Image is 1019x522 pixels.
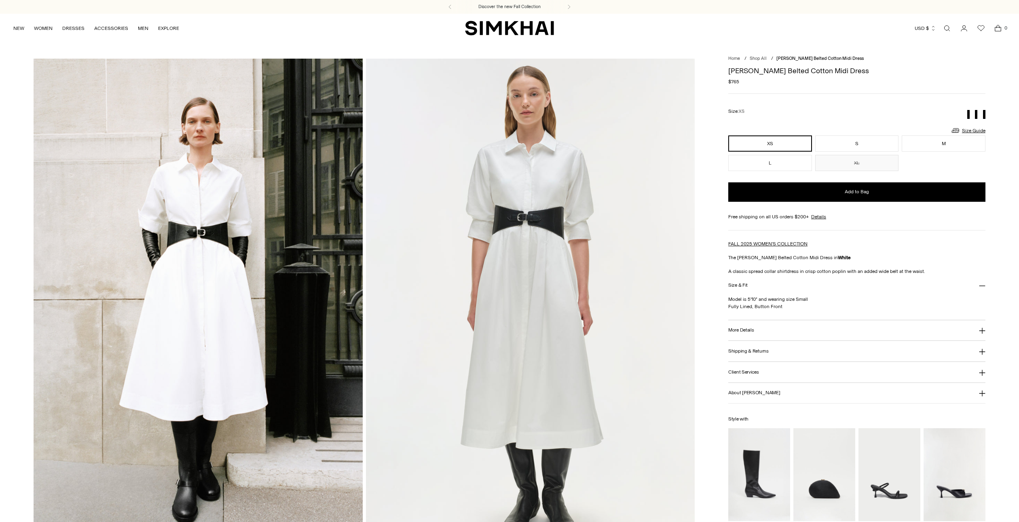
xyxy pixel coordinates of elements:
a: Open cart modal [990,20,1006,36]
a: Lowen Leather Riding Boot [728,428,790,521]
button: More Details [728,320,985,341]
a: Discover the new Fall Collection [478,4,541,10]
button: M [902,135,985,152]
button: XS [728,135,812,152]
button: Client Services [728,362,985,383]
h1: [PERSON_NAME] Belted Cotton Midi Dress [728,67,985,74]
span: Add to Bag [845,188,869,195]
h3: Shipping & Returns [728,349,769,354]
h3: About [PERSON_NAME] [728,390,780,395]
h6: Style with [728,416,985,422]
a: Size Guide [951,125,985,135]
a: DRESSES [62,19,85,37]
h3: More Details [728,328,754,333]
a: EXPLORE [158,19,179,37]
p: A classic spread collar shirtdress in crisp cotton poplin with an added wide belt at the waist. [728,268,985,275]
a: Details [811,213,826,220]
button: About [PERSON_NAME] [728,383,985,404]
a: FALL 2025 WOMEN'S COLLECTION [728,241,808,247]
a: NEW [13,19,24,37]
p: Model is 5'10" and wearing size Small Fully Lined, Button Front [728,296,985,310]
a: MEN [138,19,148,37]
a: Shop All [750,56,767,61]
a: ACCESSORIES [94,19,128,37]
button: S [815,135,899,152]
a: Open search modal [939,20,955,36]
a: Carey Leather Mule [924,428,985,521]
a: Siren Low Heel Sandal [858,428,920,521]
h3: Client Services [728,370,759,375]
button: Add to Bag [728,182,985,202]
button: L [728,155,812,171]
h3: Size & Fit [728,283,748,288]
div: / [771,55,773,62]
span: 0 [1002,24,1009,32]
label: Size: [728,108,744,115]
span: [PERSON_NAME] Belted Cotton Midi Dress [776,56,864,61]
a: Wishlist [973,20,989,36]
a: Home [728,56,740,61]
a: Bridget Corded Shell Clutch [793,428,855,521]
button: Shipping & Returns [728,341,985,361]
div: Free shipping on all US orders $200+ [728,213,985,220]
a: WOMEN [34,19,53,37]
button: XL [815,155,899,171]
strong: White [838,255,851,260]
span: XS [739,109,744,114]
a: SIMKHAI [465,20,554,36]
span: $765 [728,78,739,85]
nav: breadcrumbs [728,55,985,62]
button: Size & Fit [728,275,985,296]
p: The [PERSON_NAME] Belted Cotton Midi Dress in [728,254,985,261]
div: / [744,55,746,62]
button: USD $ [915,19,936,37]
a: Go to the account page [956,20,972,36]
